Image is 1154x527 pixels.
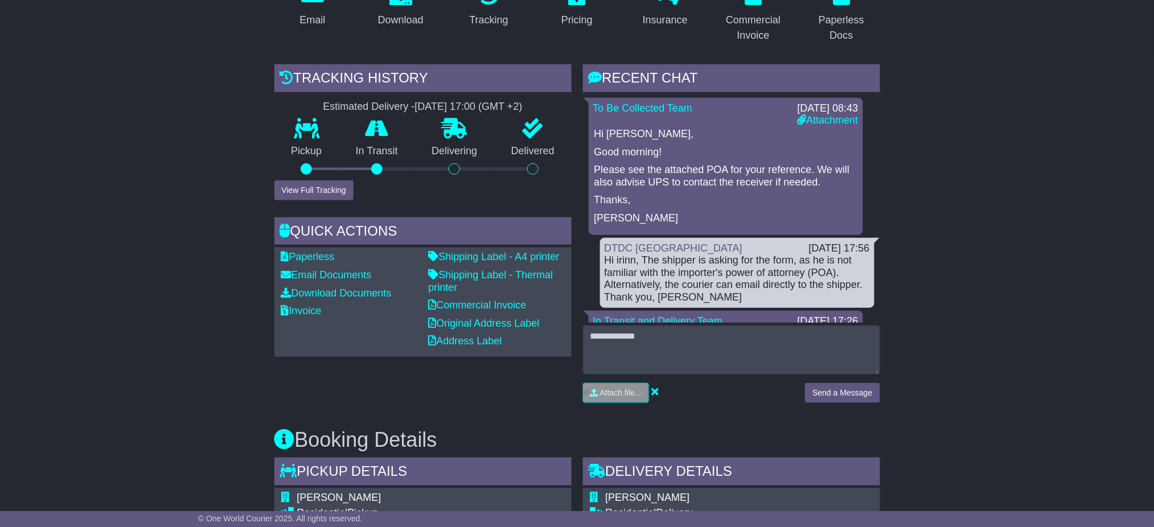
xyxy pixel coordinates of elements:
[583,64,880,95] div: RECENT CHAT
[281,269,372,281] a: Email Documents
[606,492,690,503] span: [PERSON_NAME]
[274,180,354,200] button: View Full Tracking
[606,507,873,520] div: Delivery
[605,242,742,254] a: DTDC [GEOGRAPHIC_DATA]
[593,102,693,114] a: To Be Collected Team
[593,315,723,327] a: In Transit and Delivery Team
[281,305,322,316] a: Invoice
[378,13,424,28] div: Download
[811,13,873,43] div: Paperless Docs
[594,164,857,188] p: Please see the attached POA for your reference. We will also advise UPS to contact the receiver i...
[297,492,381,503] span: [PERSON_NAME]
[429,251,560,262] a: Shipping Label - A4 printer
[299,13,325,28] div: Email
[339,145,415,158] p: In Transit
[797,102,858,115] div: [DATE] 08:43
[643,13,688,28] div: Insurance
[798,315,859,328] div: [DATE] 17:26
[494,145,572,158] p: Delivered
[469,13,508,28] div: Tracking
[606,507,656,518] span: Residential
[605,254,870,303] div: Hi irinn, The shipper is asking for the form, as he is not familiar with the importer's power of ...
[281,287,392,299] a: Download Documents
[429,335,502,347] a: Address Label
[561,13,593,28] div: Pricing
[429,318,540,329] a: Original Address Label
[594,146,857,159] p: Good morning!
[594,194,857,207] p: Thanks,
[797,114,858,126] a: Attachment
[297,507,348,518] span: Residential
[809,242,870,255] div: [DATE] 17:56
[274,458,572,488] div: Pickup Details
[281,251,335,262] a: Paperless
[415,145,495,158] p: Delivering
[274,145,339,158] p: Pickup
[805,383,880,403] button: Send a Message
[429,299,527,311] a: Commercial Invoice
[429,269,553,293] a: Shipping Label - Thermal printer
[274,429,880,451] h3: Booking Details
[415,101,523,113] div: [DATE] 17:00 (GMT +2)
[198,514,363,523] span: © One World Courier 2025. All rights reserved.
[274,101,572,113] div: Estimated Delivery -
[274,64,572,95] div: Tracking history
[594,128,857,141] p: Hi [PERSON_NAME],
[583,458,880,488] div: Delivery Details
[274,217,572,248] div: Quick Actions
[297,507,471,520] div: Pickup
[722,13,785,43] div: Commercial Invoice
[594,212,857,225] p: [PERSON_NAME]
